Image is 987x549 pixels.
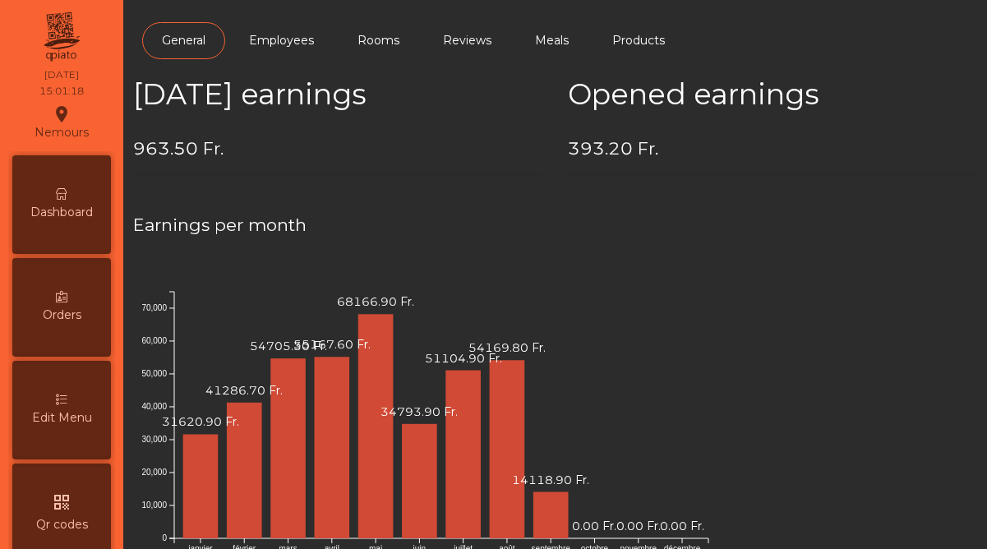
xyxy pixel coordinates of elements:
span: Edit Menu [32,409,92,427]
div: 15:01:18 [39,84,84,99]
text: 60,000 [141,336,167,345]
h2: [DATE] earnings [133,77,543,112]
span: Dashboard [30,204,93,221]
a: General [142,22,225,59]
div: [DATE] [44,67,79,82]
text: 54705.30 Fr. [250,339,327,353]
text: 70,000 [141,303,167,312]
text: 31620.90 Fr. [162,414,239,429]
text: 55167.60 Fr. [293,337,371,352]
text: 54169.80 Fr. [468,340,546,355]
text: 40,000 [141,402,167,411]
text: 10,000 [141,501,167,510]
a: Rooms [338,22,419,59]
text: 34793.90 Fr. [381,404,458,419]
a: Products [593,22,685,59]
a: Meals [515,22,588,59]
span: Orders [43,307,81,324]
h4: 963.50 Fr. [133,136,543,161]
text: 30,000 [141,435,167,444]
h2: Opened earnings [568,77,978,112]
text: 51104.90 Fr. [425,350,502,365]
div: Nemours [35,102,89,143]
i: location_on [52,104,71,124]
img: qpiato [41,8,81,66]
text: 0.00 Fr. [572,519,616,533]
a: Employees [229,22,334,59]
text: 0 [162,533,167,542]
text: 50,000 [141,369,167,378]
text: 41286.70 Fr. [205,383,283,398]
text: 20,000 [141,468,167,477]
h4: Earnings per month [133,213,977,238]
h4: 393.20 Fr. [568,136,978,161]
a: Reviews [423,22,511,59]
text: 68166.90 Fr. [337,294,414,309]
text: 14118.90 Fr. [512,472,589,487]
i: qr_code [52,492,71,512]
span: Qr codes [36,516,88,533]
text: 0.00 Fr. [616,519,661,533]
text: 0.00 Fr. [660,519,704,533]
